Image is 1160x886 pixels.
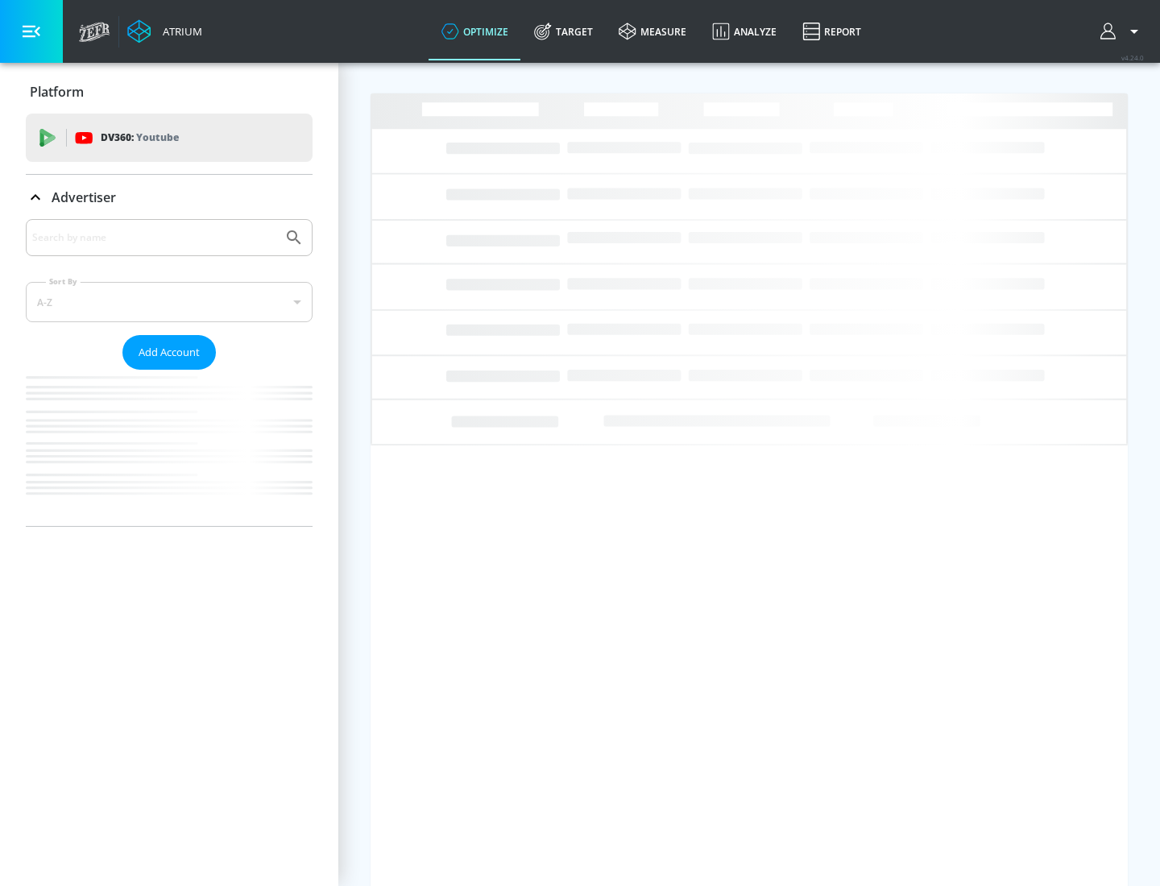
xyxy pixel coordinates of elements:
nav: list of Advertiser [26,370,313,526]
p: DV360: [101,129,179,147]
div: DV360: Youtube [26,114,313,162]
a: optimize [429,2,521,60]
a: measure [606,2,699,60]
span: Add Account [139,343,200,362]
div: Advertiser [26,175,313,220]
div: A-Z [26,282,313,322]
p: Advertiser [52,188,116,206]
p: Youtube [136,129,179,146]
label: Sort By [46,276,81,287]
div: Platform [26,69,313,114]
a: Analyze [699,2,789,60]
span: v 4.24.0 [1121,53,1144,62]
a: Report [789,2,874,60]
div: Advertiser [26,219,313,526]
div: Atrium [156,24,202,39]
p: Platform [30,83,84,101]
a: Target [521,2,606,60]
button: Add Account [122,335,216,370]
input: Search by name [32,227,276,248]
a: Atrium [127,19,202,43]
